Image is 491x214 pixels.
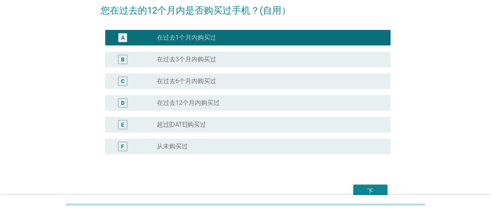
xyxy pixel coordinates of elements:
label: 在过去12个月内购买过 [157,99,220,107]
label: 在过去3个月内购买过 [157,56,216,63]
div: C [121,77,125,85]
div: F [121,142,124,150]
div: D [121,99,125,107]
div: E [121,120,124,129]
label: 超过[DATE]购买过 [157,121,206,129]
div: 下 [359,187,381,196]
div: A [121,33,125,42]
label: 在过去6个月内购买过 [157,77,216,85]
button: 下 [353,184,387,198]
label: 在过去1个月内购买过 [157,34,216,42]
label: 从未购买过 [157,143,188,150]
div: B [121,55,125,63]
